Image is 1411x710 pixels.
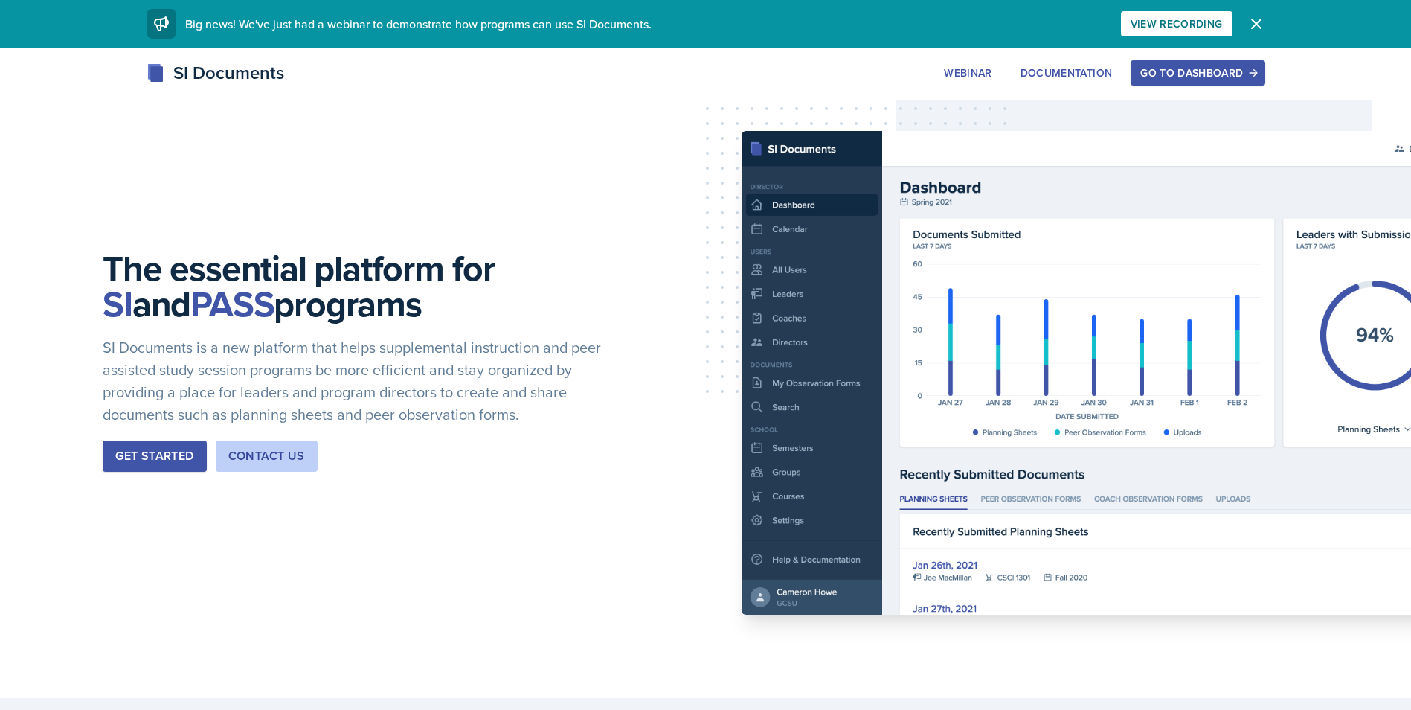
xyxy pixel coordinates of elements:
[934,60,1001,86] button: Webinar
[216,441,318,472] button: Contact Us
[1011,60,1122,86] button: Documentation
[1131,60,1264,86] button: Go to Dashboard
[103,441,206,472] button: Get Started
[1121,11,1232,36] button: View Recording
[1131,18,1223,30] div: View Recording
[115,447,193,465] div: Get Started
[185,16,652,32] span: Big news! We've just had a webinar to demonstrate how programs can use SI Documents.
[228,447,305,465] div: Contact Us
[1140,67,1255,79] div: Go to Dashboard
[147,60,284,86] div: SI Documents
[1021,67,1113,79] div: Documentation
[944,67,991,79] div: Webinar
